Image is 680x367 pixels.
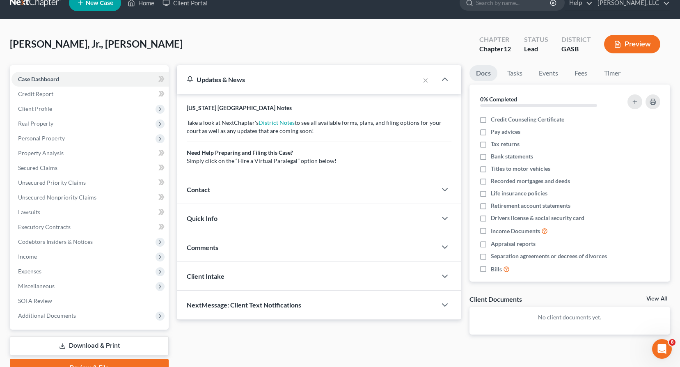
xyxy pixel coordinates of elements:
div: Status [524,35,548,44]
span: Expenses [18,268,41,275]
a: Unsecured Priority Claims [11,175,169,190]
span: Case Dashboard [18,76,59,83]
span: Unsecured Nonpriority Claims [18,194,96,201]
a: Download & Print [10,336,169,356]
span: Tax returns [491,140,520,148]
strong: 0% Completed [480,96,517,103]
div: Lead [524,44,548,54]
button: Help [110,256,164,289]
span: 12 [504,45,511,53]
a: Case Dashboard [11,72,169,87]
span: Separation agreements or decrees of divorces [491,252,607,260]
span: Bills [491,265,502,273]
div: Attorney's Disclosure of Compensation [12,179,152,194]
span: Contact [187,186,210,193]
p: How can we help? [16,72,148,86]
span: Personal Property [18,135,65,142]
div: Statement of Financial Affairs - Payments Made in the Last 90 days [12,155,152,179]
span: Life insurance policies [491,189,547,197]
img: Profile image for Emma [80,13,97,30]
p: No client documents yet. [476,313,664,321]
span: Client Intake [187,272,224,280]
div: Attorney's Disclosure of Compensation [17,182,137,191]
span: Quick Info [187,214,218,222]
a: Executory Contracts [11,220,169,234]
b: Need Help Preparing and Filing this Case? [187,149,293,156]
a: Credit Report [11,87,169,101]
span: 8 [669,339,675,346]
p: [US_STATE] [GEOGRAPHIC_DATA] Notes [187,104,451,112]
span: Home [18,277,37,282]
span: Messages [68,277,96,282]
div: Client Documents [469,295,522,303]
p: Take a look at NextChapter's to see all available forms, plans, and filing options for your court... [187,119,451,165]
span: Appraisal reports [491,240,536,248]
span: Credit Counseling Certificate [491,115,564,124]
span: Credit Report [18,90,53,97]
a: Docs [469,65,497,81]
span: Lawsuits [18,209,40,216]
div: Statement of Financial Affairs - Payments Made in the Last 90 days [17,158,137,176]
a: Timer [598,65,627,81]
p: Hi there! [16,58,148,72]
button: × [423,75,428,85]
div: Updates & News [187,75,410,84]
a: Secured Claims [11,161,169,175]
a: Property Analysis [11,146,169,161]
img: logo [16,18,64,26]
div: Close [141,13,156,28]
div: Chapter [479,35,511,44]
img: Profile image for James [112,13,128,30]
span: Income [18,253,37,260]
div: Adding Income [17,197,137,206]
span: Additional Documents [18,312,76,319]
span: Recorded mortgages and deeds [491,177,570,185]
span: Comments [187,243,218,251]
span: Retirement account statements [491,202,570,210]
span: Property Analysis [18,149,64,156]
span: Miscellaneous [18,282,55,289]
span: Pay advices [491,128,520,136]
div: District [561,35,591,44]
span: Codebtors Insiders & Notices [18,238,93,245]
a: District Notes [259,119,295,126]
div: Chapter [479,44,511,54]
a: View All [646,296,667,302]
button: Search for help [12,135,152,152]
div: Send us a messageWe typically reply in a few hours [8,96,156,128]
span: Help [130,277,143,282]
span: Search for help [17,140,66,148]
div: We typically reply in a few hours [17,112,137,121]
span: Unsecured Priority Claims [18,179,86,186]
button: Preview [604,35,660,53]
span: Client Profile [18,105,52,112]
span: Drivers license & social security card [491,214,584,222]
div: GASB [561,44,591,54]
div: Adding Income [12,194,152,209]
span: Executory Contracts [18,223,71,230]
div: Statement of Financial Affairs - Property Repossessed, Foreclosed, Garnished, Attached, Seized, o... [12,209,152,242]
span: Bank statements [491,152,533,161]
span: Secured Claims [18,164,57,171]
span: [PERSON_NAME], Jr., [PERSON_NAME] [10,38,183,50]
span: Titles to motor vehicles [491,165,550,173]
span: NextMessage: Client Text Notifications [187,301,301,309]
button: Messages [55,256,109,289]
span: Income Documents [491,227,540,235]
a: Lawsuits [11,205,169,220]
div: Send us a message [17,103,137,112]
span: Real Property [18,120,53,127]
a: SOFA Review [11,294,169,308]
span: SOFA Review [18,297,52,304]
div: Statement of Financial Affairs - Property Repossessed, Foreclosed, Garnished, Attached, Seized, o... [17,213,137,239]
img: Profile image for Lindsey [96,13,112,30]
iframe: Intercom live chat [652,339,672,359]
a: Events [532,65,565,81]
a: Tasks [501,65,529,81]
a: Fees [568,65,594,81]
a: Unsecured Nonpriority Claims [11,190,169,205]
